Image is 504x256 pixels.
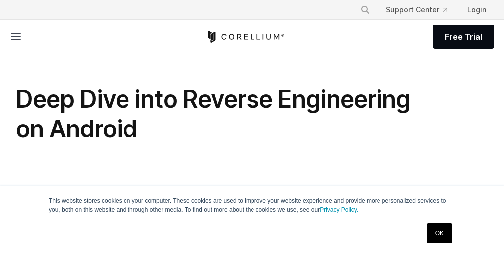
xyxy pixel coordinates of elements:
[352,1,494,19] div: Navigation Menu
[433,25,494,49] a: Free Trial
[427,223,452,243] a: OK
[16,84,410,143] span: Deep Dive into Reverse Engineering on Android
[320,206,358,213] a: Privacy Policy.
[378,1,455,19] a: Support Center
[206,31,285,43] a: Corellium Home
[445,31,482,43] span: Free Trial
[459,1,494,19] a: Login
[49,196,455,214] p: This website stores cookies on your computer. These cookies are used to improve your website expe...
[356,1,374,19] button: Search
